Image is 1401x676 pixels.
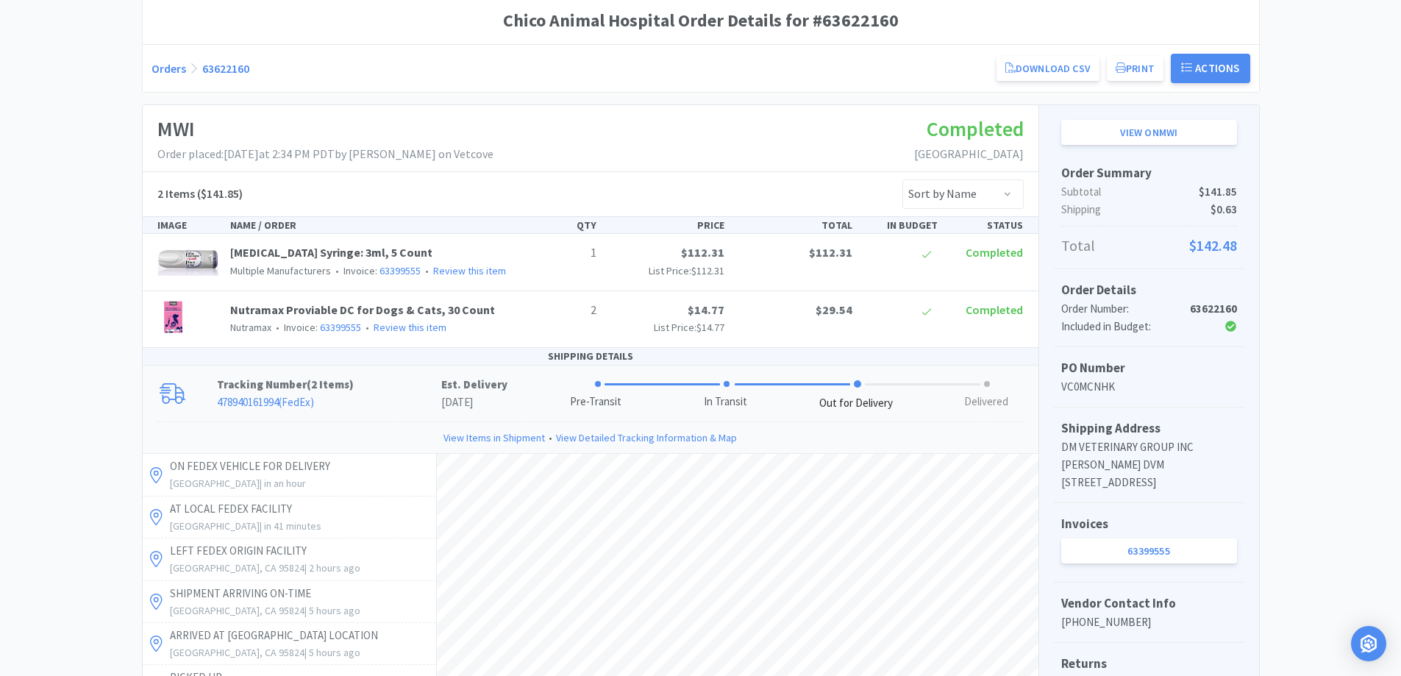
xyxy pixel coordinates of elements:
span: Completed [966,302,1023,317]
p: List Price: [608,263,724,279]
button: Actions [1171,54,1250,83]
img: cba40cd9ce784be1abeca1121abd75ff_13245.png [157,243,219,276]
h5: Vendor Contact Info [1061,594,1237,613]
div: Pre-Transit [570,394,621,410]
a: 63399555 [1061,538,1237,563]
p: VC0MCNHK [1061,378,1237,396]
strong: 63622160 [1190,302,1237,316]
span: 2 Items [157,186,195,201]
a: 478940161994(FedEx) [217,395,314,409]
a: Nutramax Proviable DC for Dogs & Cats, 30 Count [230,302,495,317]
div: TOTAL [730,217,858,233]
p: Order placed: [DATE] at 2:34 PM PDT by [PERSON_NAME] on Vetcove [157,145,493,164]
p: [DATE] [441,394,507,411]
p: List Price: [608,319,724,335]
div: Delivered [964,394,1008,410]
p: Tracking Number ( ) [217,376,441,394]
p: ARRIVED AT [GEOGRAPHIC_DATA] LOCATION [170,627,432,644]
p: 2 [523,301,596,320]
h5: Shipping Address [1061,419,1237,438]
button: Print [1107,56,1163,81]
span: $29.54 [816,302,852,317]
span: $141.85 [1199,183,1237,201]
span: • [333,264,341,277]
h5: Returns [1061,654,1237,674]
p: 1 [523,243,596,263]
p: Shipping [1061,201,1237,218]
div: QTY [517,217,602,233]
span: Completed [927,115,1024,142]
div: IMAGE [151,217,225,233]
p: [GEOGRAPHIC_DATA] | in 41 minutes [170,518,432,534]
div: Order Number: [1061,300,1178,318]
span: • [274,321,282,334]
a: [MEDICAL_DATA] Syringe: 3ml, 5 Count [230,245,432,260]
div: Included in Budget: [1061,318,1178,335]
div: IN BUDGET [858,217,944,233]
a: Review this item [374,321,446,334]
span: $112.31 [681,245,724,260]
p: DM VETERINARY GROUP INC [PERSON_NAME] DVM [STREET_ADDRESS] [1061,438,1237,491]
span: • [423,264,431,277]
h5: PO Number [1061,358,1237,378]
p: Est. Delivery [441,376,507,394]
p: AT LOCAL FEDEX FACILITY [170,500,432,518]
h5: Order Summary [1061,163,1237,183]
span: $112.31 [691,264,724,277]
span: 2 Items [311,377,349,391]
div: In Transit [704,394,747,410]
p: LEFT FEDEX ORIGIN FACILITY [170,542,432,560]
img: 797749ba783e4729aaa31f612be3e175_9632.png [157,301,190,333]
a: Orders [151,61,186,76]
p: ON FEDEX VEHICLE FOR DELIVERY [170,458,432,475]
a: Download CSV [997,56,1099,81]
a: Review this item [433,264,506,277]
span: Completed [966,245,1023,260]
span: Nutramax [230,321,271,334]
span: • [363,321,371,334]
div: PRICE [602,217,730,233]
p: [GEOGRAPHIC_DATA], CA 95824 | 5 hours ago [170,644,432,661]
p: Subtotal [1061,183,1237,201]
span: $0.63 [1211,201,1237,218]
a: View Detailed Tracking Information & Map [556,430,737,446]
span: Multiple Manufacturers [230,264,331,277]
h1: Chico Animal Hospital Order Details for #63622160 [151,7,1250,35]
span: • [545,430,556,446]
a: View Items in Shipment [443,430,545,446]
a: 63399555 [320,321,361,334]
div: Open Intercom Messenger [1351,626,1386,661]
h5: ($141.85) [157,185,243,204]
p: [PHONE_NUMBER] [1061,613,1237,631]
p: Total [1061,234,1237,257]
div: Out for Delivery [819,395,893,412]
a: View onMWI [1061,120,1237,145]
span: Invoice: [331,264,421,277]
h1: MWI [157,113,493,146]
span: $142.48 [1189,234,1237,257]
a: 63399555 [379,264,421,277]
a: 63622160 [202,61,249,76]
p: [GEOGRAPHIC_DATA] | in an hour [170,475,432,491]
p: SHIPMENT ARRIVING ON-TIME [170,585,432,602]
span: Invoice: [271,321,361,334]
p: [GEOGRAPHIC_DATA], CA 95824 | 5 hours ago [170,602,432,619]
span: $14.77 [696,321,724,334]
div: STATUS [944,217,1029,233]
h5: Invoices [1061,514,1237,534]
div: NAME / ORDER [224,217,517,233]
h5: Order Details [1061,280,1237,300]
span: $14.77 [688,302,724,317]
div: SHIPPING DETAILS [143,348,1038,365]
p: [GEOGRAPHIC_DATA], CA 95824 | 2 hours ago [170,560,432,576]
p: [GEOGRAPHIC_DATA] [914,145,1024,164]
span: $112.31 [809,245,852,260]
